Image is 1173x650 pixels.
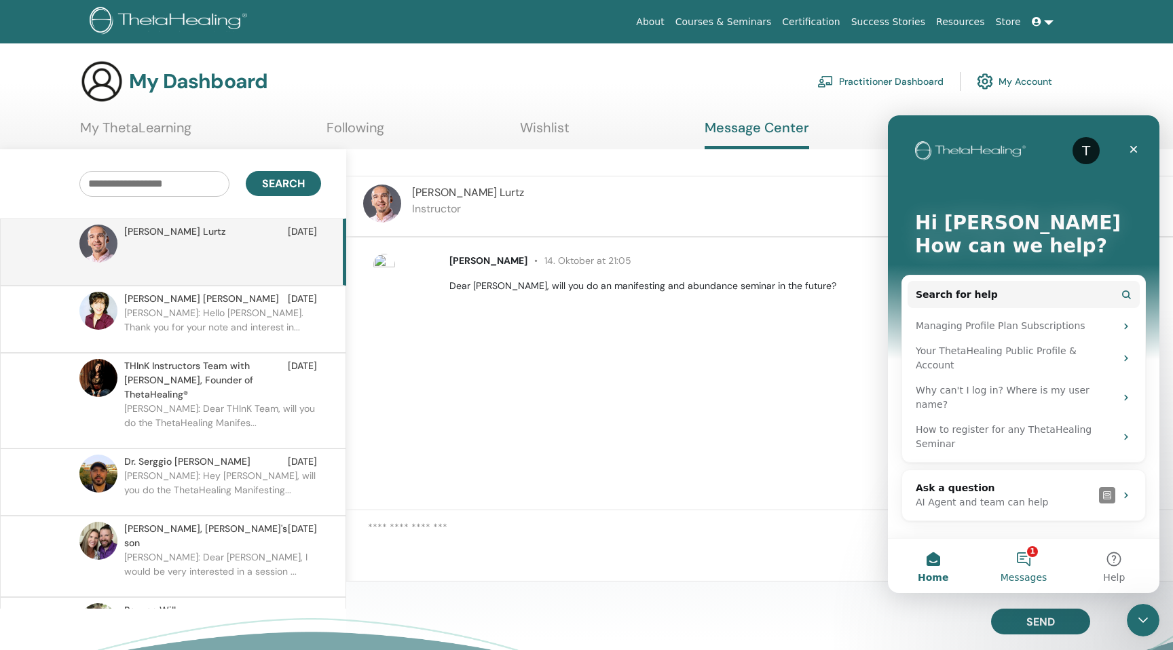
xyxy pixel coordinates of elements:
span: THInK Instructors Team with [PERSON_NAME], Founder of ThetaHealing® [124,359,288,402]
img: default.jpg [79,225,117,263]
img: default.jpg [79,455,117,493]
p: [PERSON_NAME]: Hello [PERSON_NAME]. Thank you for your note and interest in... [124,306,321,347]
span: [PERSON_NAME] Lurtz [412,185,524,199]
a: Certification [777,9,845,35]
img: logo.png [90,7,252,37]
span: [PERSON_NAME] [PERSON_NAME] [124,292,279,306]
span: [DATE] [288,359,317,402]
img: f4a3c3ce-59ad-4111-ba46-5b629a346cd0 [373,254,395,275]
img: default.jpg [79,522,117,560]
a: Message Center [705,119,809,149]
img: default.jpg [79,359,117,397]
span: [DATE] [288,455,317,469]
img: default.jpg [79,292,117,330]
img: cog.svg [977,70,993,93]
p: Instructor [412,201,524,217]
span: Rouven Will [124,603,176,617]
span: [PERSON_NAME] [449,254,527,267]
a: Following [327,119,384,146]
img: chalkboard-teacher.svg [817,75,834,88]
h3: My Dashboard [129,69,267,94]
span: Dr. Serggio [PERSON_NAME] [124,455,250,469]
p: [PERSON_NAME]: Hey [PERSON_NAME], will you do the ThetaHealing Manifesting... [124,469,321,510]
p: [PERSON_NAME]: Dear [PERSON_NAME], I would be very interested in a session ... [124,550,321,591]
a: Store [990,9,1026,35]
a: About [631,9,669,35]
img: default.jpg [79,603,117,641]
a: Success Stories [846,9,931,35]
a: Wishlist [520,119,570,146]
span: [DATE] [288,225,317,239]
iframe: Intercom live chat [1127,604,1159,636]
p: Dear [PERSON_NAME], will you do an manifesting and abundance seminar in the future? [449,279,1157,293]
span: Search [262,176,305,191]
button: Search [246,171,321,196]
a: My Account [977,66,1052,96]
iframe: Intercom live chat [888,115,1159,593]
span: [DATE] [288,522,317,550]
p: [PERSON_NAME]: Dear THInK Team, will you do the ThetaHealing Manifes... [124,402,321,442]
span: [DATE] [288,292,317,306]
img: default.jpg [363,185,401,223]
a: Practitioner Dashboard [817,66,944,96]
img: generic-user-icon.jpg [80,60,124,103]
span: Send [1026,615,1055,629]
span: [PERSON_NAME], [PERSON_NAME]'s son [124,522,288,550]
button: Send [991,609,1090,634]
span: [PERSON_NAME] Lurtz [124,225,226,239]
a: Resources [931,9,990,35]
a: My ThetaLearning [80,119,191,146]
span: 14. Oktober at 21:05 [527,254,631,267]
a: Courses & Seminars [670,9,777,35]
